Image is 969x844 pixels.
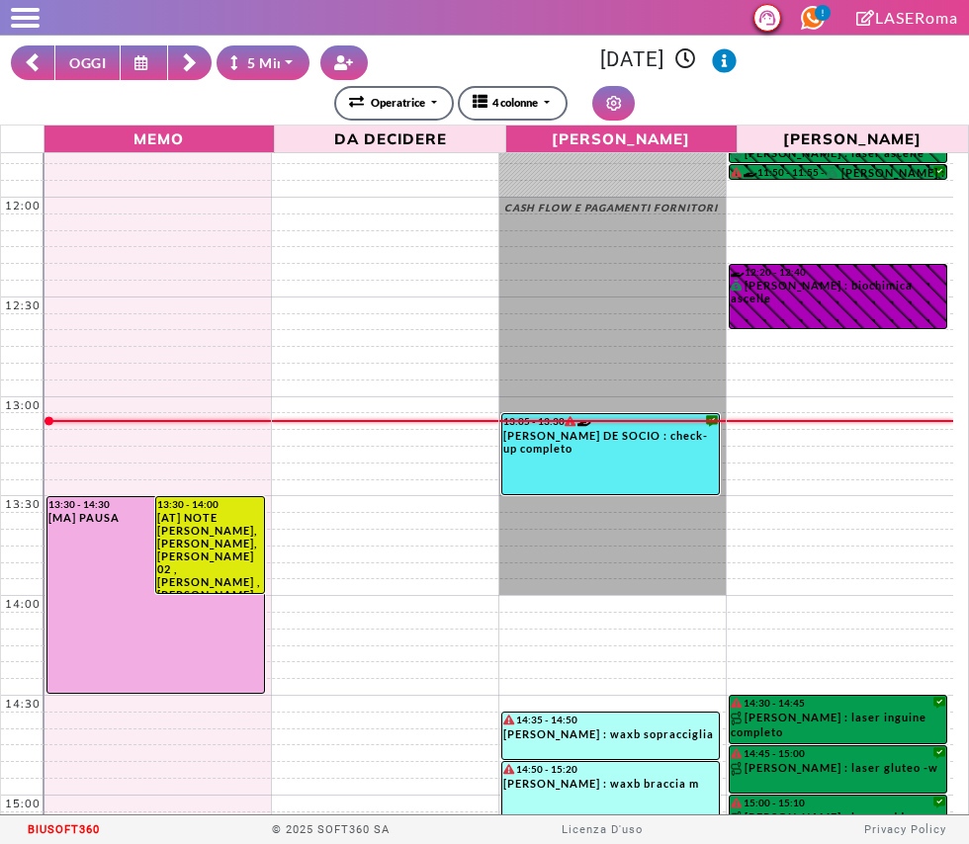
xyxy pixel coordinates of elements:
[503,764,514,774] i: Il cliente ha degli insoluti
[731,810,946,826] div: [PERSON_NAME] : laser addome -w
[562,823,643,836] a: Licenza D'uso
[731,698,742,708] i: Il cliente ha degli insoluti
[856,10,875,26] i: Clicca per andare alla pagina di firma
[731,762,745,776] img: PERCORSO
[157,511,262,593] div: [AT] NOTE [PERSON_NAME], [PERSON_NAME], [PERSON_NAME] 02 ,[PERSON_NAME] , [PERSON_NAME] este03
[379,47,958,73] h3: [DATE]
[743,127,963,148] span: [PERSON_NAME]
[827,167,841,178] i: PAGATO
[48,498,263,510] div: 13:30 - 14:30
[157,498,262,510] div: 13:30 - 14:00
[731,266,946,278] div: 12:20 - 12:40
[230,52,304,73] div: 5 Minuti
[731,280,746,291] i: PAGATO
[503,714,718,726] div: 14:35 - 14:50
[1,797,44,810] div: 15:00
[503,715,514,724] i: Il cliente ha degli insoluti
[731,811,745,825] img: PERCORSO
[1,398,44,412] div: 13:00
[1,497,44,511] div: 13:30
[731,712,745,725] img: PERCORSO
[731,697,946,710] div: 14:30 - 14:45
[503,415,718,428] div: 13:05 - 13:30
[827,166,945,179] div: [PERSON_NAME] : mento+baffetti -w
[731,166,828,178] div: 11:50 - 11:55
[48,511,263,524] div: [MA] PAUSA
[503,763,718,776] div: 14:50 - 15:20
[731,147,746,158] i: PAGATO
[856,8,958,27] a: Clicca per andare alla pagina di firmaLASERoma
[731,279,946,310] div: [PERSON_NAME] : biochimica ascelle
[320,45,368,80] button: Crea nuovo contatto rapido
[1,199,44,212] div: 12:00
[280,127,500,148] span: Da Decidere
[504,202,721,219] div: CASH FLOW E PAGAMENTI FORNITORI
[511,127,732,148] span: [PERSON_NAME]
[503,727,718,746] div: [PERSON_NAME] : waxb sopracciglia
[731,797,946,809] div: 15:00 - 15:10
[731,146,946,162] div: [PERSON_NAME] : laser ascelle
[731,761,946,782] div: [PERSON_NAME] : laser gluteo -w
[1,298,44,312] div: 12:30
[565,416,575,426] i: Il cliente ha degli insoluti
[49,127,270,148] span: Memo
[1,597,44,611] div: 14:00
[54,45,121,80] button: OGGI
[731,747,946,760] div: 14:45 - 15:00
[731,748,742,758] i: Il cliente ha degli insoluti
[731,711,946,743] div: [PERSON_NAME] : laser inguine completo
[731,167,742,177] i: Il cliente ha degli insoluti
[1,697,44,711] div: 14:30
[731,798,742,807] i: Il cliente ha degli insoluti
[503,429,718,461] div: [PERSON_NAME] DE SOCIO : check-up completo
[503,777,718,796] div: [PERSON_NAME] : waxb braccia m
[864,823,946,836] a: Privacy Policy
